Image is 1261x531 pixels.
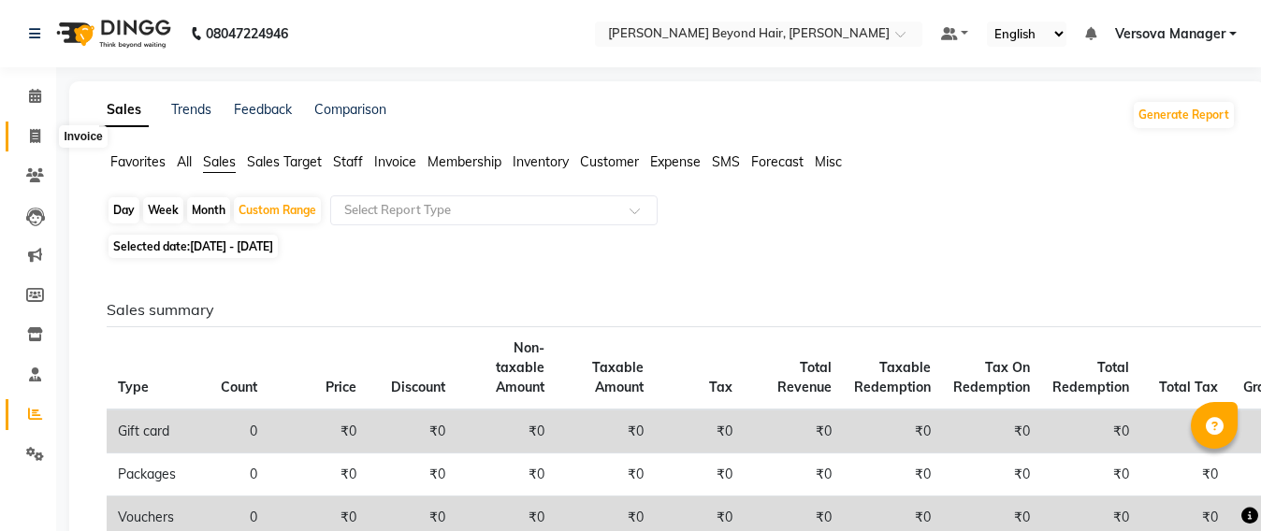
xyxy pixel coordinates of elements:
td: ₹0 [268,409,368,453]
span: Favorites [110,153,166,170]
td: ₹0 [843,453,942,496]
span: Customer [580,153,639,170]
h6: Sales summary [107,301,1221,319]
span: Staff [333,153,363,170]
td: ₹0 [744,409,843,453]
span: Discount [391,379,445,395]
td: ₹0 [655,409,744,453]
div: Custom Range [234,197,321,223]
td: ₹0 [368,409,457,453]
td: ₹0 [1140,453,1229,496]
span: [DATE] - [DATE] [190,239,273,253]
td: 0 [210,409,268,453]
a: Sales [99,93,149,127]
span: Membership [428,153,501,170]
span: Expense [650,153,701,170]
span: Selected date: [109,235,278,258]
div: Day [109,197,139,223]
td: ₹0 [843,409,942,453]
span: Sales [203,153,236,170]
td: ₹0 [556,453,655,496]
div: Month [187,197,230,223]
td: ₹0 [942,453,1041,496]
span: Total Revenue [777,359,832,395]
td: ₹0 [1140,409,1229,453]
span: SMS [712,153,740,170]
div: Invoice [59,125,107,148]
td: ₹0 [942,409,1041,453]
span: Taxable Redemption [854,359,931,395]
span: Taxable Amount [592,359,644,395]
td: Packages [107,453,210,496]
td: ₹0 [268,453,368,496]
span: Total Tax [1159,379,1218,395]
td: ₹0 [1041,453,1140,496]
td: ₹0 [368,453,457,496]
span: Tax [709,379,732,395]
td: ₹0 [556,409,655,453]
button: Generate Report [1134,102,1234,128]
td: ₹0 [744,453,843,496]
img: logo [48,7,176,60]
span: Invoice [374,153,416,170]
span: Non-taxable Amount [496,339,544,395]
span: Inventory [513,153,569,170]
span: Forecast [751,153,804,170]
td: ₹0 [655,453,744,496]
td: 0 [210,453,268,496]
span: Sales Target [247,153,322,170]
span: All [177,153,192,170]
a: Trends [171,101,211,118]
div: Week [143,197,183,223]
td: Gift card [107,409,210,453]
span: Versova Manager [1115,24,1225,44]
td: ₹0 [457,453,556,496]
b: 08047224946 [206,7,288,60]
span: Count [221,379,257,395]
td: ₹0 [457,409,556,453]
a: Feedback [234,101,292,118]
a: Comparison [314,101,386,118]
span: Tax On Redemption [953,359,1030,395]
span: Type [118,379,149,395]
td: ₹0 [1041,409,1140,453]
span: Misc [815,153,842,170]
span: Price [326,379,356,395]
